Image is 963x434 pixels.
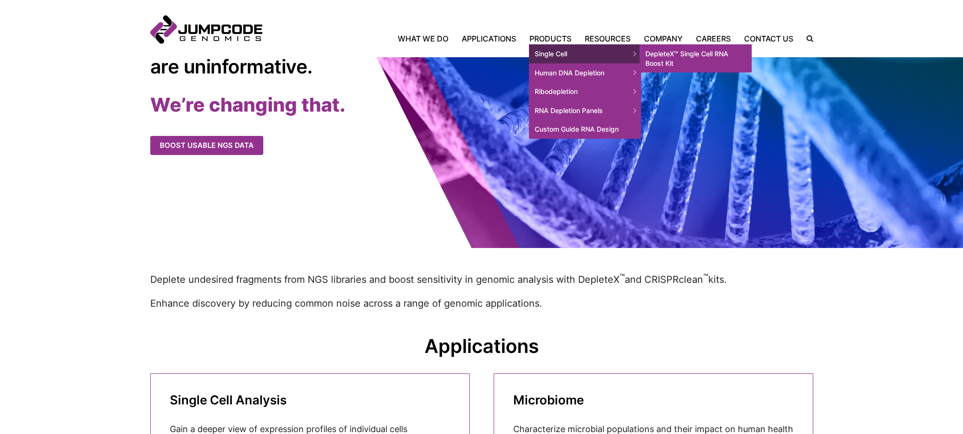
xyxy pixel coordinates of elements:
[578,33,637,44] a: Resources
[529,101,641,120] span: RNA Depletion Panels
[640,44,752,72] a: DepleteX™ Single Cell RNA Boost Kit
[637,33,689,44] a: Company
[620,273,625,281] sup: ™
[529,120,641,139] a: Custom Guide RNA Design
[800,35,813,42] label: Search the site.
[529,44,641,63] span: Single Cell
[523,33,578,44] a: Products
[150,136,263,155] a: Boost usable NGS data
[737,33,800,44] a: Contact Us
[529,82,641,101] span: Ribodepletion
[150,93,482,117] h2: We’re changing that.
[455,33,523,44] a: Applications
[170,393,450,407] h3: Single Cell Analysis
[689,33,737,44] a: Careers
[150,296,813,310] p: Enhance discovery by reducing common noise across a range of genomic applications.
[529,63,641,83] span: Human DNA Depletion
[703,273,708,281] sup: ™
[150,334,813,358] h2: Applications
[513,393,794,407] h3: Microbiome
[398,33,455,44] a: What We Do
[150,272,813,287] p: Deplete undesired fragments from NGS libraries and boost sensitivity in genomic analysis with Dep...
[262,33,800,44] nav: Primary Navigation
